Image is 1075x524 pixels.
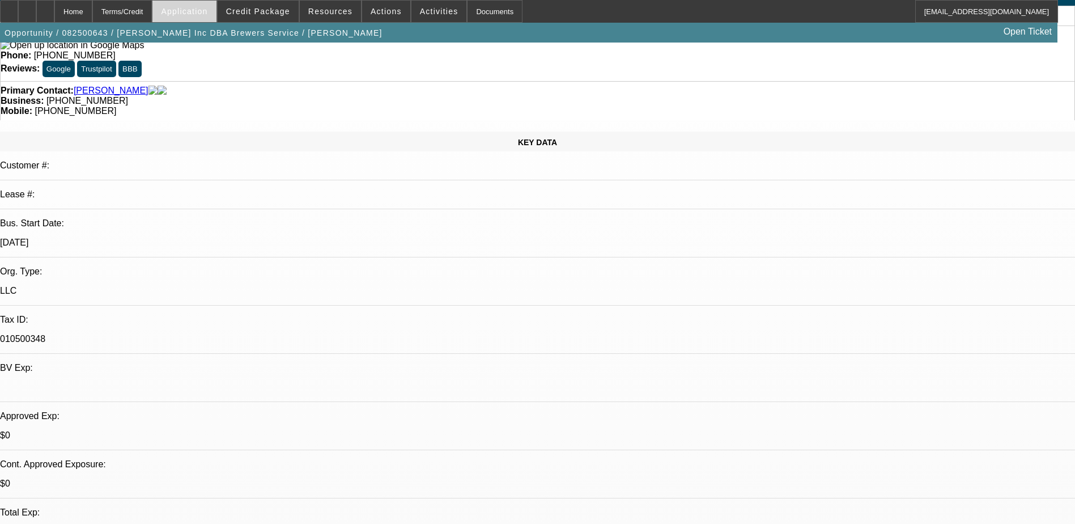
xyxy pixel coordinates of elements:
[74,86,148,96] a: [PERSON_NAME]
[1,50,31,60] strong: Phone:
[999,22,1056,41] a: Open Ticket
[34,50,116,60] span: [PHONE_NUMBER]
[77,61,116,77] button: Trustpilot
[1,64,40,73] strong: Reviews:
[226,7,290,16] span: Credit Package
[118,61,142,77] button: BBB
[300,1,361,22] button: Resources
[371,7,402,16] span: Actions
[308,7,352,16] span: Resources
[420,7,458,16] span: Activities
[46,96,128,105] span: [PHONE_NUMBER]
[1,96,44,105] strong: Business:
[152,1,216,22] button: Application
[1,106,32,116] strong: Mobile:
[5,28,383,37] span: Opportunity / 082500643 / [PERSON_NAME] Inc DBA Brewers Service / [PERSON_NAME]
[161,7,207,16] span: Application
[35,106,116,116] span: [PHONE_NUMBER]
[158,86,167,96] img: linkedin-icon.png
[411,1,467,22] button: Activities
[218,1,299,22] button: Credit Package
[43,61,75,77] button: Google
[1,40,144,50] a: View Google Maps
[518,138,557,147] span: KEY DATA
[148,86,158,96] img: facebook-icon.png
[1,86,74,96] strong: Primary Contact:
[362,1,410,22] button: Actions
